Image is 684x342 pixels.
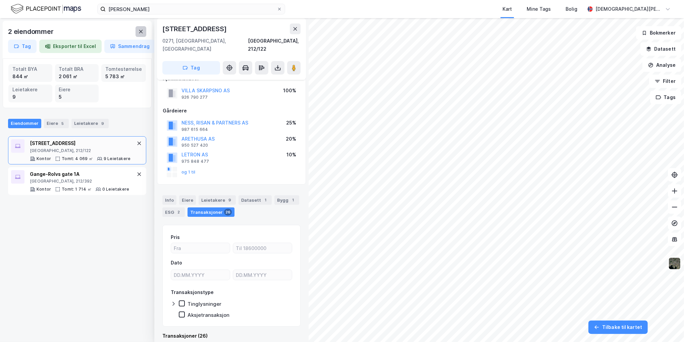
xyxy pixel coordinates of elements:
[668,257,681,270] img: 9k=
[59,65,95,73] div: Totalt BRA
[181,159,209,164] div: 975 848 477
[30,148,130,153] div: [GEOGRAPHIC_DATA], 212/122
[181,127,208,132] div: 987 615 664
[171,233,180,241] div: Pris
[12,65,48,73] div: Totalt BYA
[650,310,684,342] iframe: Chat Widget
[37,187,51,192] div: Kontor
[105,65,142,73] div: Tomtestørrelse
[104,156,130,161] div: 9 Leietakere
[188,207,234,217] div: Transaksjoner
[37,156,51,161] div: Kontor
[44,119,69,128] div: Eiere
[175,209,182,215] div: 2
[188,301,221,307] div: Tinglysninger
[162,61,220,75] button: Tag
[181,143,208,148] div: 950 527 420
[226,197,233,203] div: 9
[102,187,129,192] div: 0 Leietakere
[105,73,142,80] div: 5 783 ㎡
[248,37,301,53] div: [GEOGRAPHIC_DATA], 212/122
[8,119,41,128] div: Eiendommer
[62,156,93,161] div: Tomt: 4 069 ㎡
[286,151,296,159] div: 10%
[11,3,81,15] img: logo.f888ab2527a4732fd821a326f86c7f29.svg
[636,26,681,40] button: Bokmerker
[188,312,229,318] div: Aksjetransaksjon
[650,91,681,104] button: Tags
[199,195,236,205] div: Leietakere
[588,321,648,334] button: Tilbake til kartet
[642,58,681,72] button: Analyse
[59,120,66,127] div: 5
[179,195,196,205] div: Eiere
[595,5,663,13] div: [DEMOGRAPHIC_DATA][PERSON_NAME]
[59,93,95,101] div: 5
[8,26,55,37] div: 2 eiendommer
[274,195,299,205] div: Bygg
[104,40,155,53] button: Sammendrag
[239,195,272,205] div: Datasett
[162,37,248,53] div: 0271, [GEOGRAPHIC_DATA], [GEOGRAPHIC_DATA]
[12,93,48,101] div: 9
[649,75,681,88] button: Filter
[162,207,185,217] div: ESG
[59,73,95,80] div: 2 061 ㎡
[12,73,48,80] div: 844 ㎡
[162,23,228,34] div: [STREET_ADDRESS]
[162,195,176,205] div: Info
[8,40,37,53] button: Tag
[30,170,129,178] div: Gange-Rolvs gate 1A
[640,42,681,56] button: Datasett
[181,95,208,100] div: 926 790 277
[566,5,577,13] div: Bolig
[233,243,292,253] input: Til 18600000
[71,119,109,128] div: Leietakere
[106,4,277,14] input: Søk på adresse, matrikkel, gårdeiere, leietakere eller personer
[233,270,292,280] input: DD.MM.YYYY
[171,270,230,280] input: DD.MM.YYYY
[30,179,129,184] div: [GEOGRAPHIC_DATA], 212/392
[283,87,296,95] div: 100%
[171,288,214,296] div: Transaksjonstype
[262,197,269,203] div: 1
[62,187,92,192] div: Tomt: 1 714 ㎡
[224,209,232,215] div: 26
[171,259,182,267] div: Dato
[39,40,102,53] button: Eksporter til Excel
[290,197,297,203] div: 1
[163,107,300,115] div: Gårdeiere
[286,119,296,127] div: 25%
[59,86,95,93] div: Eiere
[527,5,551,13] div: Mine Tags
[99,120,106,127] div: 9
[30,139,130,147] div: [STREET_ADDRESS]
[162,332,301,340] div: Transaksjoner (26)
[171,243,230,253] input: Fra
[12,86,48,93] div: Leietakere
[286,135,296,143] div: 20%
[503,5,512,13] div: Kart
